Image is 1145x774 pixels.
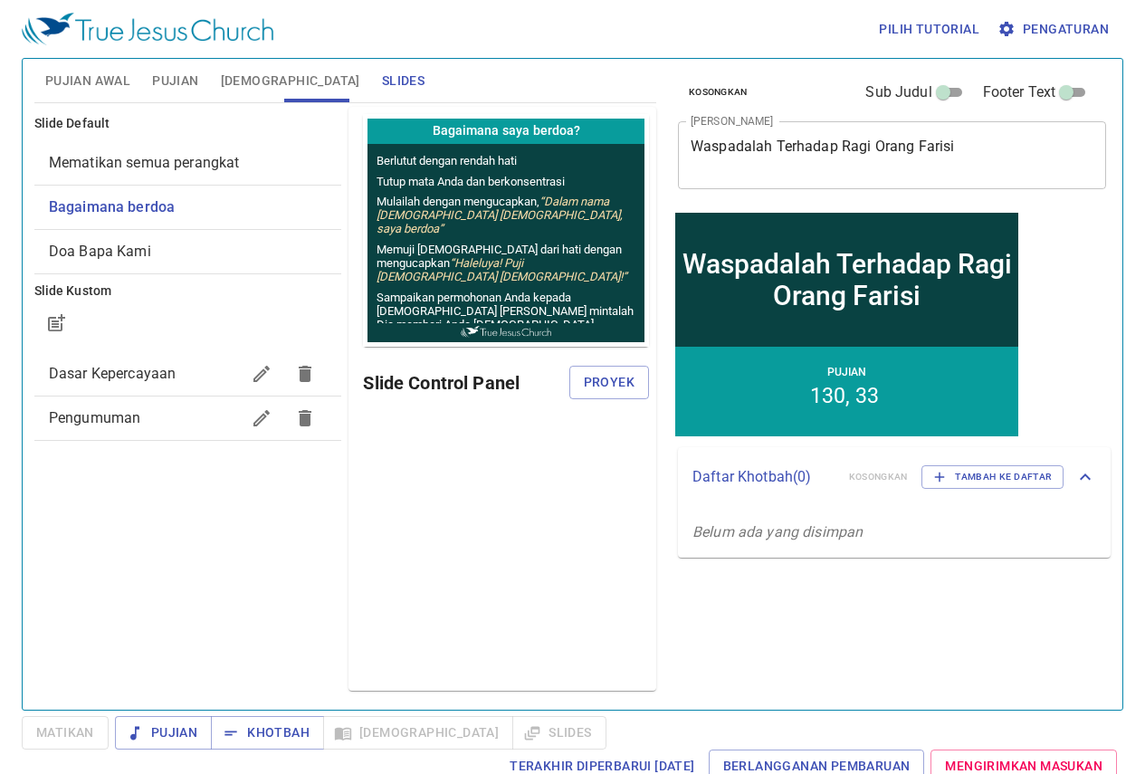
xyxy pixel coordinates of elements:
p: Memuji [DEMOGRAPHIC_DATA] dari hati dengan mengucapkan [14,129,277,169]
h1: Bagaimana saya berdoa? [5,5,281,30]
span: Sub Judul [865,81,931,103]
span: Proyek [584,371,635,394]
div: Daftar Khotbah(0)KosongkanTambah ke Daftar [678,447,1111,507]
h6: Slide Default [34,114,342,134]
span: Pujian [152,70,198,92]
span: Pujian Awal [45,70,130,92]
button: Proyek [569,366,649,399]
img: True Jesus Church [98,212,187,224]
span: [object Object] [49,243,151,260]
p: Sampaikan permohonan Anda kepada [DEMOGRAPHIC_DATA] [PERSON_NAME] mintalah Dia memberi Anda [DEMO... [14,177,277,217]
span: [object Object] [49,198,175,215]
em: “Haleluya! Puji [DEMOGRAPHIC_DATA] [DEMOGRAPHIC_DATA]!” [14,142,264,169]
span: Pujian [129,721,197,744]
iframe: from-child [671,208,1023,441]
h6: Slide Kustom [34,282,342,301]
p: Tutup mata Anda dan berkonsentrasi [14,61,277,74]
span: [object Object] [49,154,240,171]
span: [DEMOGRAPHIC_DATA] [221,70,360,92]
button: Khotbah [211,716,324,750]
button: Pilih tutorial [872,13,987,46]
p: Daftar Khotbah ( 0 ) [692,466,835,488]
i: Belum ada yang disimpan [692,523,863,540]
h6: Slide Control Panel [363,368,568,397]
div: Doa Bapa Kami [34,230,342,273]
em: “Dalam nama [DEMOGRAPHIC_DATA] [DEMOGRAPHIC_DATA], saya berdoa” [14,81,260,121]
textarea: Waspadalah Terhadap Ragi Orang Farisi [691,138,1093,172]
div: Mematikan semua perangkat [34,141,342,185]
button: Kosongkan [678,81,759,103]
div: Bagaimana berdoa [34,186,342,229]
div: Pengumuman [34,397,342,440]
div: Dasar Kepercayaan [34,352,342,396]
span: Pilih tutorial [879,18,979,41]
span: Pengaturan [1001,18,1109,41]
span: Khotbah [225,721,310,744]
span: Footer Text [983,81,1056,103]
span: Dasar Kepercayaan [49,365,177,382]
button: Tambah ke Daftar [921,465,1064,489]
button: Pujian [115,716,212,750]
button: Pengaturan [994,13,1116,46]
span: Slides [382,70,425,92]
p: Mulailah dengan mengucapkan, [14,81,277,121]
p: Berlutut dengan rendah hati [14,40,277,53]
span: Kosongkan [689,84,748,100]
img: True Jesus Church [22,13,273,45]
span: Pengumuman [49,409,141,426]
span: Tambah ke Daftar [933,469,1052,485]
